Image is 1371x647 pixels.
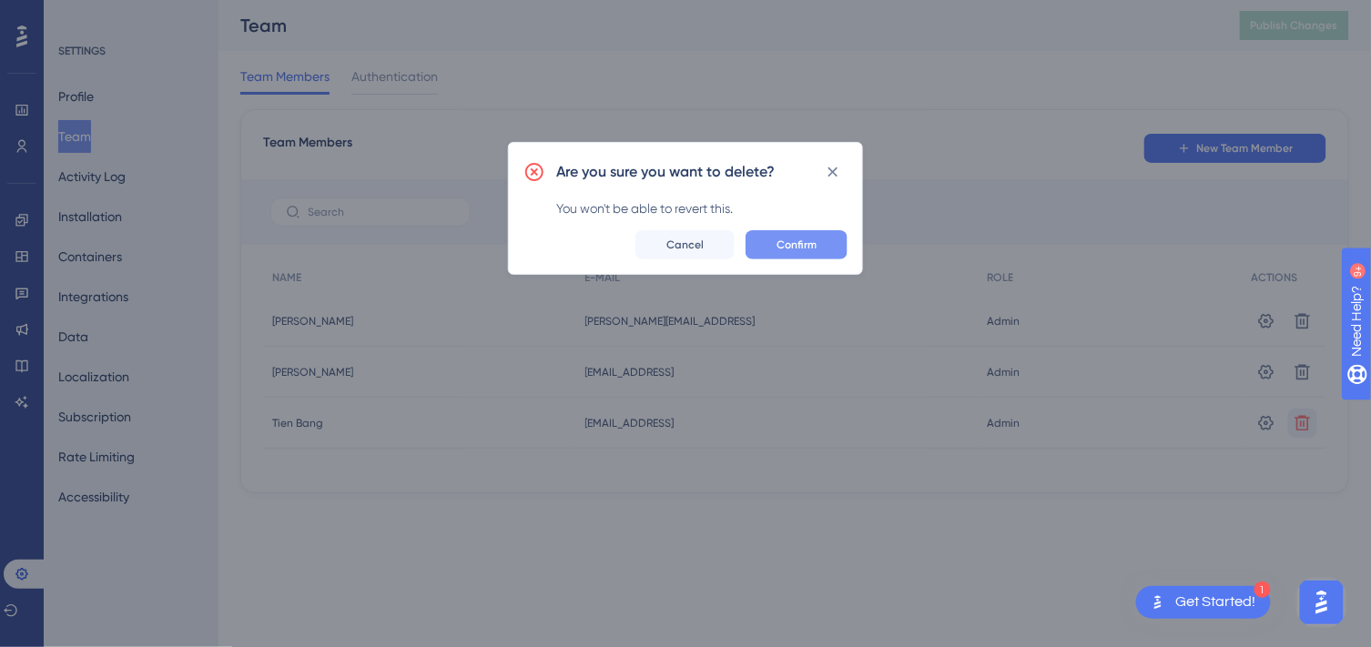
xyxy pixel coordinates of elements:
[43,5,114,26] span: Need Help?
[777,238,817,252] span: Confirm
[1254,581,1271,598] div: 1
[1136,586,1271,619] div: Open Get Started! checklist, remaining modules: 1
[1295,575,1349,630] iframe: UserGuiding AI Assistant Launcher
[556,197,848,219] div: You won't be able to revert this.
[1176,592,1256,612] div: Get Started!
[124,9,135,24] div: 9+
[1147,591,1169,613] img: launcher-image-alternative-text
[666,238,704,252] span: Cancel
[556,161,775,183] h2: Are you sure you want to delete?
